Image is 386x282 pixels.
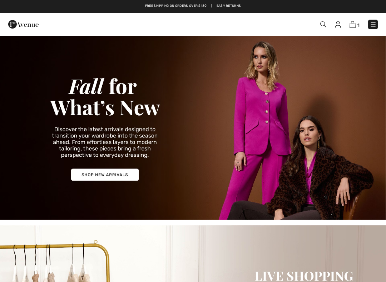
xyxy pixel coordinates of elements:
[211,4,212,9] span: |
[145,4,207,9] a: Free shipping on orders over $180
[320,21,326,27] img: Search
[350,20,360,29] a: 1
[370,21,377,28] img: Menu
[357,22,360,28] span: 1
[8,17,39,31] img: 1ère Avenue
[8,20,39,27] a: 1ère Avenue
[335,21,341,28] img: My Info
[350,21,356,28] img: Shopping Bag
[217,4,241,9] a: Easy Returns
